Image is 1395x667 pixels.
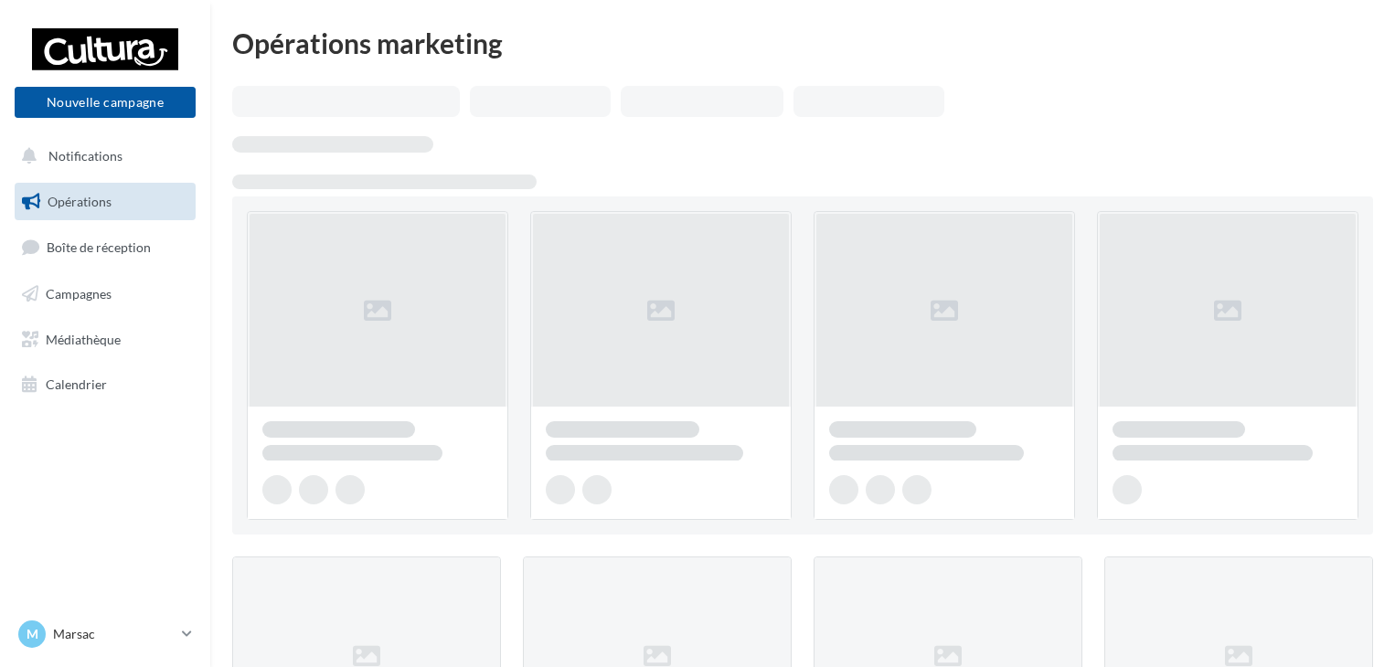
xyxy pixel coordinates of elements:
span: Campagnes [46,286,112,302]
a: Médiathèque [11,321,199,359]
a: Calendrier [11,365,199,404]
span: Opérations [48,194,112,209]
a: Opérations [11,183,199,221]
span: Boîte de réception [47,239,151,255]
a: M Marsac [15,617,196,651]
span: Notifications [48,148,122,164]
button: Nouvelle campagne [15,87,196,118]
p: Marsac [53,625,175,643]
div: Opérations marketing [232,29,1373,57]
a: Campagnes [11,275,199,313]
button: Notifications [11,137,192,175]
span: M [27,625,38,643]
span: Calendrier [46,376,107,392]
span: Médiathèque [46,331,121,346]
a: Boîte de réception [11,228,199,267]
